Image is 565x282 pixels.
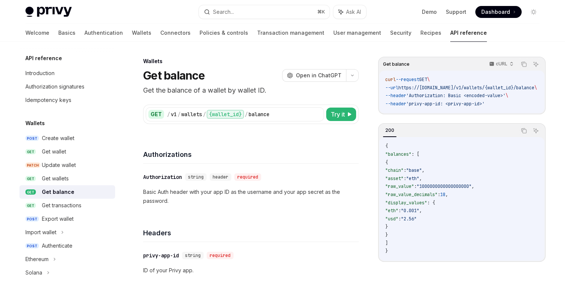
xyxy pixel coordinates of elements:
span: --header [385,101,406,107]
button: Ask AI [531,126,541,136]
span: Get balance [383,61,410,67]
div: Get balance [42,188,74,196]
a: Basics [58,24,75,42]
button: Copy the contents from the code block [519,126,529,136]
span: ] [385,240,388,246]
span: GET [25,149,36,155]
span: : [404,167,406,173]
span: "1000000000000000000" [417,183,472,189]
a: Connectors [160,24,191,42]
div: Introduction [25,69,55,78]
div: Authorization [143,173,182,181]
span: Try it [331,110,345,119]
span: : [398,208,401,214]
span: Ask AI [346,8,361,16]
a: PATCHUpdate wallet [19,158,115,172]
span: GET [419,77,427,83]
button: Try it [326,108,356,121]
span: string [188,174,204,180]
div: Ethereum [25,255,49,264]
p: ID of your Privy app. [143,266,359,275]
button: Search...⌘K [199,5,330,19]
span: --url [385,85,398,91]
h5: Wallets [25,119,45,128]
span: 'Authorization: Basic <encoded-value>' [406,93,506,99]
a: User management [333,24,381,42]
p: Basic Auth header with your app ID as the username and your app secret as the password. [143,188,359,205]
span: 18 [440,192,445,198]
span: "0.001" [401,208,419,214]
a: GETGet wallets [19,172,115,185]
span: "chain" [385,167,404,173]
div: / [167,111,170,118]
span: "base" [406,167,422,173]
span: { [385,143,388,149]
span: Dashboard [481,8,510,16]
div: Wallets [143,58,359,65]
span: "2.56" [401,216,417,222]
span: 'privy-app-id: <privy-app-id>' [406,101,485,107]
button: Ask AI [333,5,366,19]
div: balance [248,111,269,118]
a: Dashboard [475,6,522,18]
div: v1 [171,111,177,118]
a: Recipes [420,24,441,42]
span: : { [427,200,435,206]
span: \ [534,85,537,91]
div: wallets [181,111,202,118]
div: Idempotency keys [25,96,71,105]
div: Export wallet [42,214,74,223]
div: required [234,173,261,181]
span: Open in ChatGPT [296,72,342,79]
div: / [177,111,180,118]
a: Authentication [84,24,123,42]
span: GET [25,203,36,208]
span: "balances" [385,151,411,157]
a: API reference [450,24,487,42]
span: curl [385,77,396,83]
span: GET [25,189,36,195]
div: Import wallet [25,228,56,237]
a: POSTExport wallet [19,212,115,226]
div: Search... [213,7,234,16]
div: Authorization signatures [25,82,84,91]
span: POST [25,216,39,222]
span: ⌘ K [317,9,325,15]
a: GETGet transactions [19,199,115,212]
span: , [445,192,448,198]
h4: Authorizations [143,149,359,159]
div: {wallet_id} [207,110,244,119]
span: \ [506,93,508,99]
span: "eth" [406,176,419,182]
p: Get the balance of a wallet by wallet ID. [143,85,359,96]
span: "display_values" [385,200,427,206]
span: , [422,167,424,173]
a: GETGet wallet [19,145,115,158]
h1: Get balance [143,69,205,82]
button: cURL [485,58,517,71]
button: Open in ChatGPT [282,69,346,82]
a: Idempotency keys [19,93,115,107]
div: privy-app-id [143,252,179,259]
span: } [385,224,388,230]
div: Solana [25,268,42,277]
div: Update wallet [42,161,76,170]
span: --header [385,93,406,99]
a: Support [446,8,466,16]
div: GET [148,110,164,119]
a: POSTAuthenticate [19,239,115,252]
div: Get transactions [42,201,81,210]
span: : [ [411,151,419,157]
img: light logo [25,7,72,17]
a: POSTCreate wallet [19,131,115,145]
span: , [419,208,422,214]
a: Wallets [132,24,151,42]
span: POST [25,243,39,249]
span: PATCH [25,162,40,168]
span: : [414,183,417,189]
button: Ask AI [531,59,541,69]
a: Demo [422,8,437,16]
span: , [472,183,474,189]
div: Create wallet [42,134,74,143]
span: GET [25,176,36,182]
